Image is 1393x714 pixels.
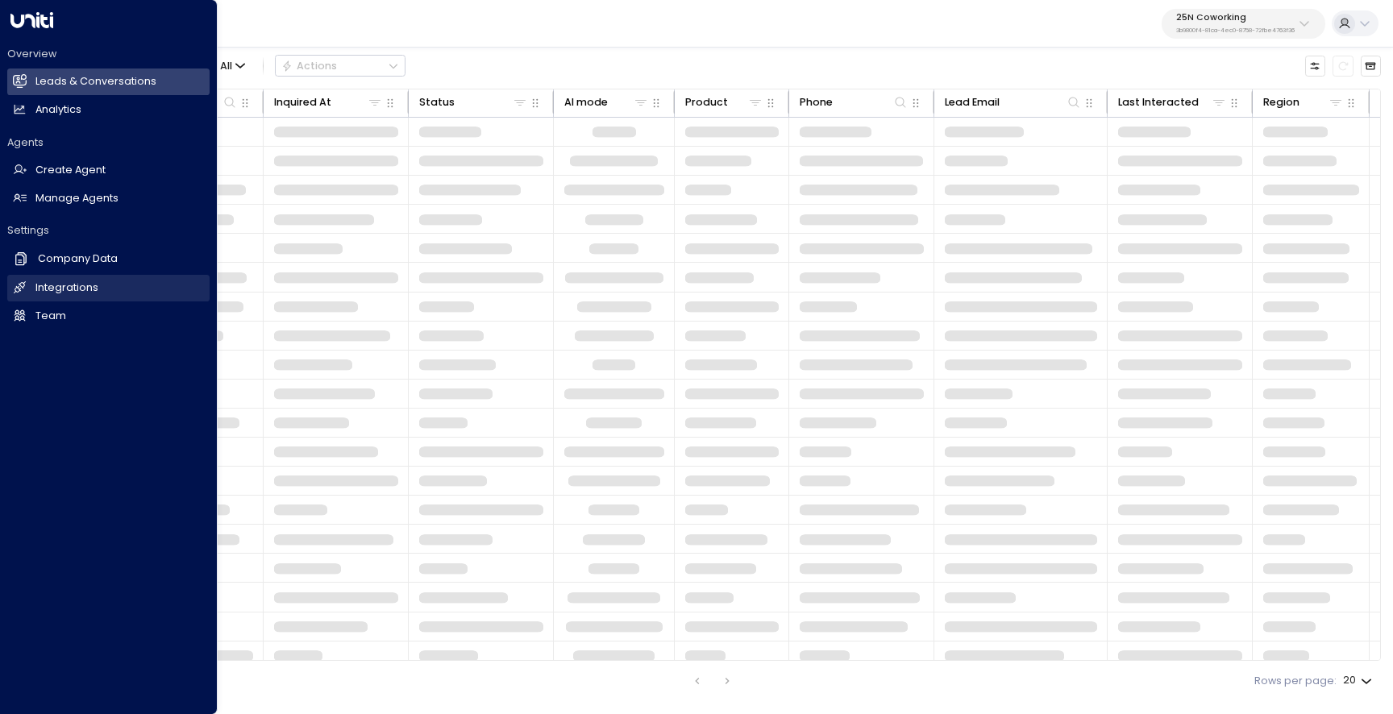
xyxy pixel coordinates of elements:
div: Lead Email [945,93,1083,111]
h2: Overview [7,47,210,61]
a: Create Agent [7,157,210,184]
div: Status [419,93,529,111]
div: Actions [281,60,337,73]
a: Integrations [7,275,210,301]
a: Team [7,303,210,330]
a: Analytics [7,97,210,123]
h2: Team [35,309,66,324]
h2: Analytics [35,102,81,118]
p: 25N Coworking [1176,13,1295,23]
h2: Company Data [38,251,118,267]
div: AI mode [564,93,608,111]
div: Phone [800,93,833,111]
div: Last Interacted [1118,93,1199,111]
h2: Leads & Conversations [35,74,156,89]
div: Region [1263,93,1299,111]
a: Manage Agents [7,185,210,212]
div: 20 [1343,670,1375,691]
h2: Create Agent [35,163,106,178]
div: Product [685,93,764,111]
h2: Integrations [35,280,98,296]
div: Button group with a nested menu [275,55,405,77]
div: Lead Email [945,93,1000,111]
span: All [220,60,232,72]
span: Refresh [1333,56,1353,76]
div: Inquired At [274,93,384,111]
div: Phone [800,93,909,111]
p: 3b9800f4-81ca-4ec0-8758-72fbe4763f36 [1176,27,1295,34]
h2: Agents [7,135,210,150]
div: Last Interacted [1118,93,1228,111]
h2: Settings [7,223,210,238]
div: Product [685,93,728,111]
div: Region [1263,93,1345,111]
div: Inquired At [274,93,331,111]
button: Archived Leads [1361,56,1381,76]
a: Company Data [7,245,210,272]
h2: Manage Agents [35,191,119,206]
nav: pagination navigation [687,671,738,691]
button: Actions [275,55,405,77]
button: 25N Coworking3b9800f4-81ca-4ec0-8758-72fbe4763f36 [1162,9,1325,39]
a: Leads & Conversations [7,68,210,95]
button: Customize [1305,56,1325,76]
label: Rows per page: [1254,674,1337,689]
div: Status [419,93,455,111]
div: AI mode [564,93,650,111]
